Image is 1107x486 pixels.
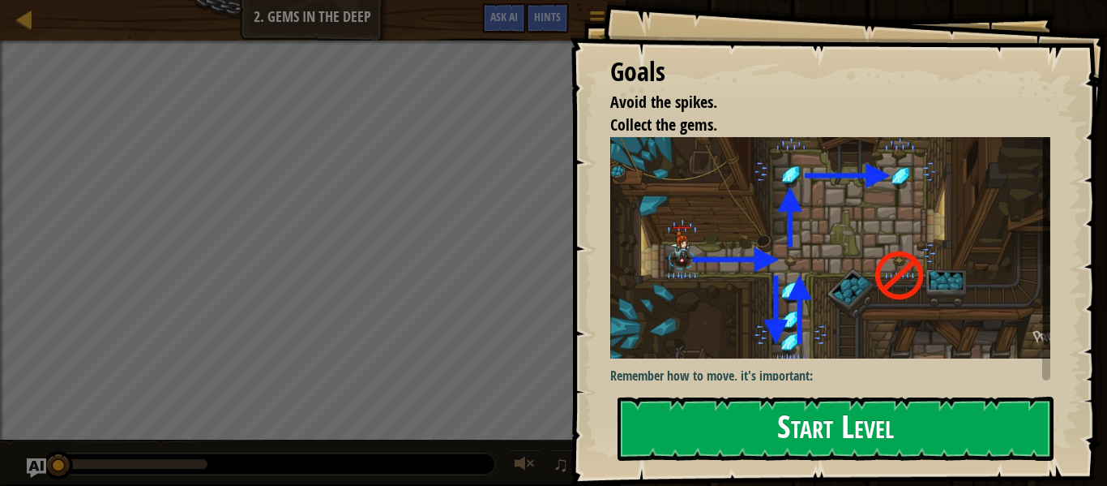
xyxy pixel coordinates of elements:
[482,3,526,33] button: Ask AI
[610,54,1050,91] div: Goals
[509,449,541,483] button: Adjust volume
[590,114,1046,137] li: Collect the gems.
[27,458,46,478] button: Ask AI
[618,397,1054,461] button: Start Level
[610,367,1050,385] p: Remember how to move, it's important:
[534,9,561,24] span: Hints
[610,114,717,135] span: Collect the gems.
[610,91,717,113] span: Avoid the spikes.
[549,449,577,483] button: ♫
[610,137,1050,359] img: Gems in the deep
[553,452,569,476] span: ♫
[490,9,518,24] span: Ask AI
[590,91,1046,114] li: Avoid the spikes.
